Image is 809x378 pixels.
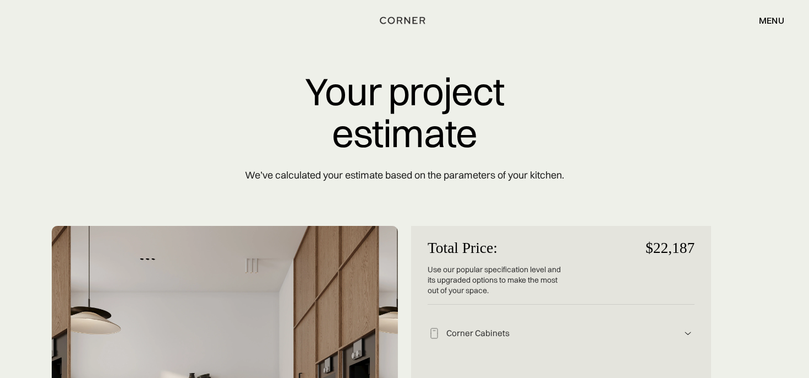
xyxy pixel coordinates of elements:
div: Corner Cabinets [441,328,681,339]
p: We’ve calculated your estimate based on the parameters of your kitchen. [123,159,686,191]
div: menu [759,16,784,25]
p: Your project estimate [123,71,686,154]
div: Use our popular specification level and its upgraded options to make the most out of your space. [428,264,561,304]
div: menu [748,11,784,30]
a: home [376,13,433,28]
p: Total Price: [428,231,561,264]
p: $22,187 [561,231,695,264]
